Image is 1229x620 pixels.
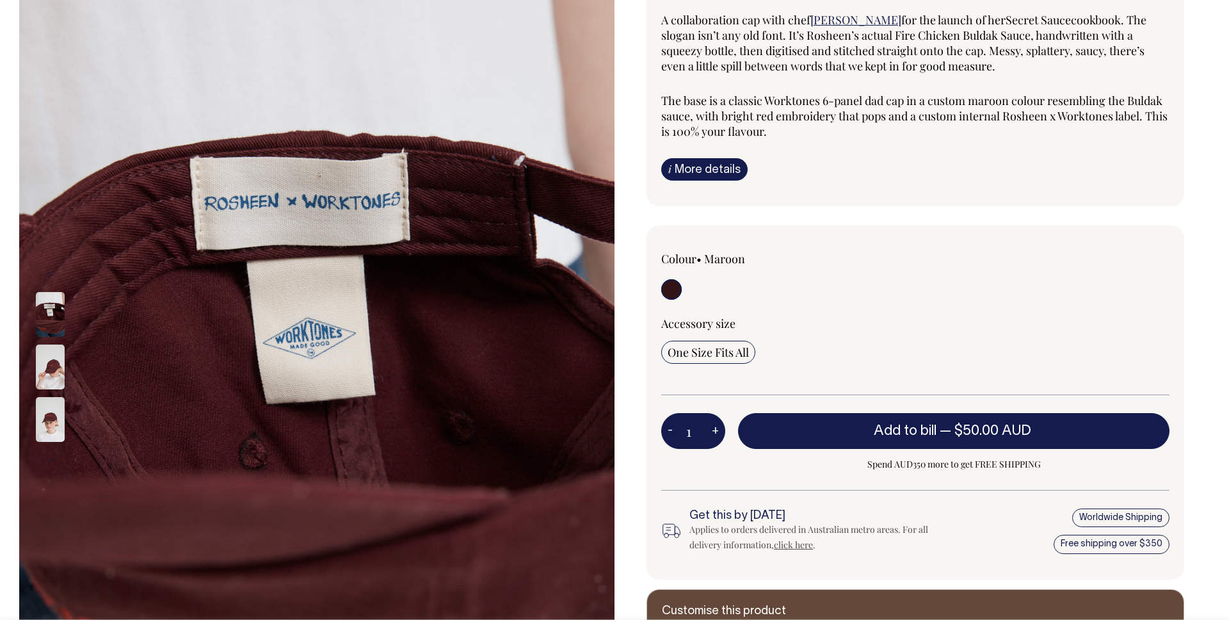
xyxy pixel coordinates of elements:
[661,251,865,266] div: Colour
[661,418,679,444] button: -
[40,259,60,288] button: Previous
[36,397,65,442] img: maroon
[738,413,1169,449] button: Add to bill —$50.00 AUD
[954,425,1031,437] span: $50.00 AUD
[36,345,65,389] img: maroon
[810,12,901,28] a: [PERSON_NAME]
[668,162,671,175] span: i
[874,425,936,437] span: Add to bill
[774,539,813,551] a: click here
[661,341,755,364] input: One Size Fits All
[661,12,810,28] span: A collaboration cap with chef
[661,93,1169,139] p: The base is a classic Worktones 6-panel dad cap in a custom maroon colour resembling the Buldak s...
[689,510,939,523] h6: Get this by [DATE]
[738,457,1169,472] span: Spend AUD350 more to get FREE SHIPPING
[668,345,749,360] span: One Size Fits All
[661,12,1146,74] span: cookbook. The slogan isn’t any old font. It’s Rosheen’s actual Fire Chicken Buldak Sauce, handwri...
[689,522,939,553] div: Applies to orders delivered in Australian metro areas. For all delivery information, .
[1006,12,1071,28] span: Secret Sauce
[36,292,65,337] img: maroon
[704,251,745,266] label: Maroon
[901,12,1006,28] span: for the launch of her
[696,251,702,266] span: •
[661,158,748,181] a: iMore details
[940,425,1034,437] span: —
[661,316,1169,331] div: Accessory size
[40,446,60,475] button: Next
[662,605,867,618] h6: Customise this product
[705,418,725,444] button: +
